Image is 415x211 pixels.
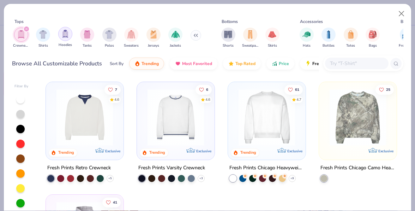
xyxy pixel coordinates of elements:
img: Skirts Image [268,30,276,39]
span: Shirts [38,43,48,48]
span: Hoodies [59,42,72,48]
div: filter for Shorts [221,28,235,48]
div: filter for Shirts [36,28,50,48]
span: 41 [113,200,118,204]
img: Bottles Image [325,30,332,39]
div: Sort By [110,60,124,67]
span: + 9 [290,176,294,181]
span: Fresh Prints Flash [312,61,349,66]
button: filter button [13,28,29,48]
div: Fresh Prints Retro Crewneck [47,164,111,172]
span: Trending [142,61,159,66]
div: Fresh Prints Chicago Camo Heavyweight Crewneck [320,164,395,172]
button: filter button [102,28,116,48]
button: filter button [265,28,279,48]
img: TopRated.gif [228,61,234,66]
div: filter for Fresh Prints [399,28,415,48]
span: Crewnecks [13,43,29,48]
div: filter for Crewnecks [13,28,29,48]
button: Fresh Prints Flash [300,58,381,70]
span: Most Favorited [182,61,212,66]
div: filter for Bottles [321,28,336,48]
div: 4.7 [296,97,301,102]
img: flash.gif [305,61,311,66]
div: filter for Jackets [168,28,182,48]
span: 61 [295,88,299,91]
span: Exclusive [378,149,393,153]
span: 25 [386,88,390,91]
span: Sweaters [124,43,139,48]
span: Skirts [268,43,277,48]
div: filter for Bags [366,28,380,48]
img: Jerseys Image [150,30,157,39]
span: Sweatpants [242,43,258,48]
img: Shirts Image [39,30,47,39]
span: Price [279,61,289,66]
input: Try "T-Shirt" [329,59,384,68]
img: 1358499d-a160-429c-9f1e-ad7a3dc244c9 [235,89,299,146]
button: Close [395,7,408,20]
span: Shorts [223,43,234,48]
img: Bags Image [369,30,377,39]
button: filter button [366,28,380,48]
span: 7 [115,88,118,91]
div: filter for Totes [344,28,358,48]
div: Brands [401,18,414,25]
img: Jackets Image [172,30,180,39]
img: Crewnecks Image [17,30,25,39]
div: filter for Sweaters [124,28,139,48]
span: + 3 [199,176,203,181]
div: filter for Tanks [80,28,94,48]
img: Shorts Image [224,30,232,39]
span: Hats [303,43,311,48]
img: Polos Image [105,30,113,39]
div: Accessories [300,18,323,25]
button: filter button [344,28,358,48]
span: Polos [105,43,114,48]
span: Exclusive [287,149,302,153]
img: Hats Image [302,30,311,39]
div: Browse All Customizable Products [12,59,102,68]
button: Most Favorited [170,58,217,70]
button: filter button [168,28,182,48]
button: Top Rated [223,58,261,70]
span: Exclusive [196,149,211,153]
div: Fresh Prints Varsity Crewneck [138,164,205,172]
div: Fresh Prints Chicago Heavyweight Crewneck [229,164,304,172]
img: 9145e166-e82d-49ae-94f7-186c20e691c9 [299,89,362,146]
button: Like [284,84,303,94]
button: filter button [321,28,336,48]
div: Tops [14,18,24,25]
button: filter button [300,28,314,48]
span: Top Rated [235,61,255,66]
img: most_fav.gif [175,61,181,66]
img: Fresh Prints Image [402,29,412,40]
span: Tanks [83,43,92,48]
button: filter button [80,28,94,48]
div: filter for Hoodies [58,27,72,48]
button: Like [103,197,121,207]
img: Tanks Image [83,30,91,39]
div: 4.6 [205,97,210,102]
button: filter button [146,28,161,48]
div: filter for Hats [300,28,314,48]
button: filter button [221,28,235,48]
button: filter button [242,28,258,48]
img: 4d4398e1-a86f-4e3e-85fd-b9623566810e [144,89,207,146]
span: Exclusive [105,149,120,153]
span: Jerseys [148,43,159,48]
button: filter button [36,28,50,48]
img: d9105e28-ed75-4fdd-addc-8b592ef863ea [326,89,390,146]
button: filter button [399,28,415,48]
div: filter for Jerseys [146,28,161,48]
img: Sweaters Image [127,30,136,39]
span: 6 [206,88,208,91]
button: filter button [58,28,72,48]
div: filter for Polos [102,28,116,48]
span: Bags [369,43,377,48]
span: Fresh Prints [399,43,415,48]
span: Totes [346,43,355,48]
div: filter for Sweatpants [242,28,258,48]
button: Trending [129,58,164,70]
div: Bottoms [222,18,238,25]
